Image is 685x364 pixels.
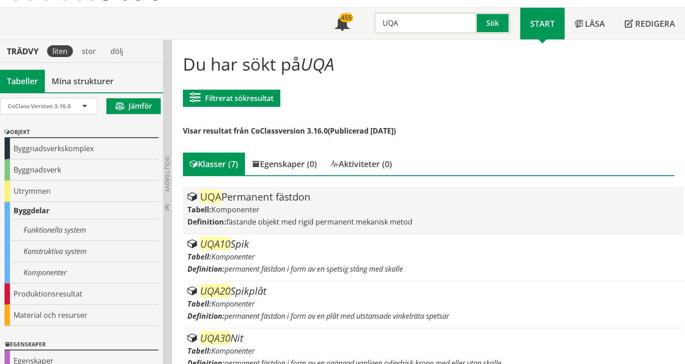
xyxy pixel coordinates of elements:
[5,159,158,181] div: Byggnadsverk
[200,190,221,203] span: UQA
[183,153,245,175] div: Klasser (7)
[211,346,254,356] span: Komponenter
[105,45,129,57] div: dölj
[328,126,396,136] span: (Publicerad [DATE])
[5,262,158,283] div: Komponenter
[187,192,679,202] div: Permanent fästdon
[5,305,158,326] div: Material och resurser
[615,8,685,39] a: Redigera
[187,333,679,344] div: Nit
[2,46,43,56] div: Trädvy
[225,264,403,274] span: permanent fästdon i form av en spetsig stång med skalle
[187,299,211,309] label: Tabell:
[211,205,259,215] span: Komponenter
[520,8,565,39] a: Start
[187,205,211,215] label: Tabell:
[183,90,280,107] button: Filtrerat sökresultat
[324,153,399,175] div: Aktiviteter (0)
[5,220,158,241] div: Funktionella system
[200,284,230,297] span: UQA20
[106,98,161,114] button: Jämför
[45,70,120,92] a: Mina strukturer
[325,8,359,39] a: 455
[565,8,615,39] a: Läsa
[226,217,412,227] span: fästande objekt med rigid permanent mekanisk metod
[635,18,675,29] span: Redigera
[187,286,679,297] div: Spikplåt
[187,311,225,321] label: Definition:
[301,52,334,76] span: UQA
[335,17,350,32] span: Notifikationer
[77,45,101,57] div: stor
[477,12,510,34] button: Sök
[585,18,605,29] span: Läsa
[530,18,555,29] span: Start
[163,157,171,192] span: Dölj trädvy
[5,181,158,202] div: Utrymmen
[211,299,254,309] span: Komponenter
[5,340,158,350] div: Egenskaper
[187,217,226,227] label: Definition:
[183,54,675,74] h1: Du har sökt på
[340,13,353,22] div: 455
[211,252,254,262] span: Komponenter
[47,45,73,57] div: liten
[5,138,158,159] div: Byggnadsverkskomplex
[225,311,449,321] span: permanent fästdon i form av en plåt med utstansade vinkelräta spetsar
[187,346,211,356] label: Tabell:
[8,102,71,110] span: CoClass Version 3.16.0
[187,239,679,249] div: Spik
[187,252,211,262] label: Tabell:
[200,237,230,250] span: UQA10
[5,127,158,138] div: Objekt
[5,202,158,220] div: Byggdelar
[183,126,328,136] span: Visar resultat från CoClassversion 3.16.0
[200,331,230,345] span: UQA30
[5,283,158,305] div: Produktionsresultat
[5,241,158,262] div: Konstruktiva system
[374,12,477,34] input: Sök
[187,264,225,274] label: Definition:
[245,153,324,175] div: Egenskaper (0)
